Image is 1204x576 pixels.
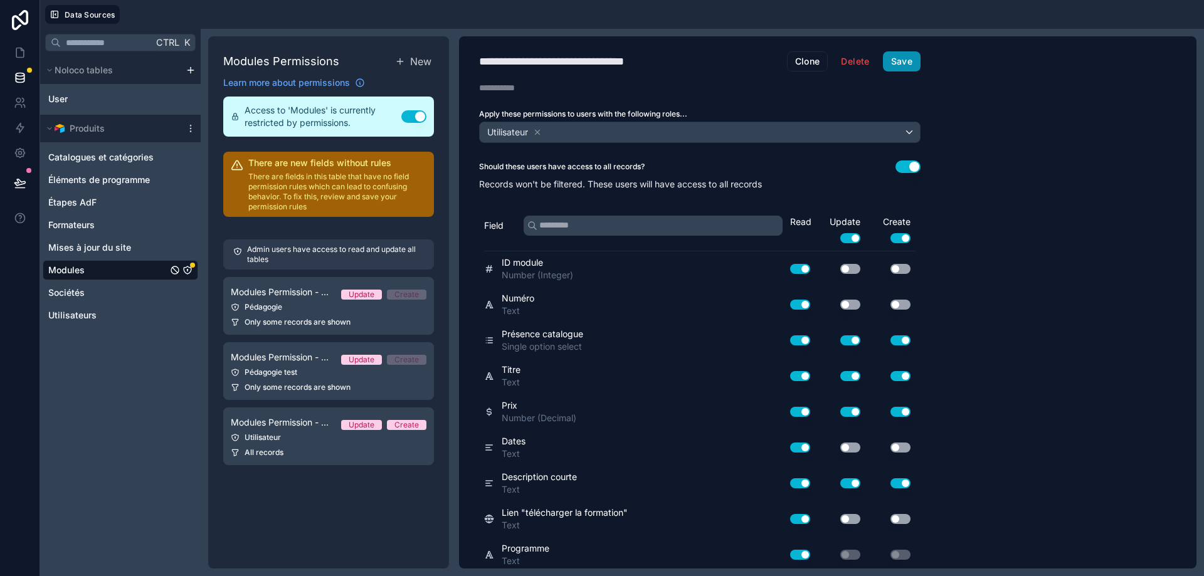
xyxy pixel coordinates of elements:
span: Single option select [502,340,583,353]
a: Catalogues et catégories [48,151,167,164]
div: Create [865,216,916,243]
button: Clone [787,51,828,71]
a: Modules Permission - UtilisateursUpdateCreateUtilisateurAll records [223,407,434,465]
a: Éléments de programme [48,174,167,186]
h2: There are new fields without rules [248,157,426,169]
div: Éléments de programme [43,170,198,190]
h1: Modules Permissions [223,53,339,70]
div: Pédagogie test [231,367,426,377]
span: Utilisateur [487,126,528,139]
div: Update [815,216,865,243]
a: User [48,93,155,105]
span: Field [484,219,504,232]
span: New [410,54,431,69]
span: Dates [502,435,525,448]
span: Lien "télécharger la formation" [502,506,628,519]
span: Modules [48,264,85,276]
span: ID module [502,256,573,269]
span: Numéro [502,292,534,305]
span: Présence catalogue [502,328,583,340]
span: Mises à jour du site [48,241,131,254]
span: Sociétés [48,286,85,299]
span: Catalogues et catégories [48,151,154,164]
a: Utilisateurs [48,309,167,322]
a: Sociétés [48,286,167,299]
span: Text [502,305,534,317]
span: Étapes AdF [48,196,97,209]
span: K [182,38,191,47]
span: Description courte [502,471,577,483]
span: Data Sources [65,10,115,19]
label: Apply these permissions to users with the following roles... [479,109,921,119]
a: Étapes AdF [48,196,167,209]
div: Sociétés [43,283,198,303]
button: New [393,51,434,71]
span: Prix [502,399,576,412]
div: Mises à jour du site [43,238,198,258]
div: Read [790,216,815,228]
a: Modules Permission - Pédagogie testUpdateCreatePédagogie testOnly some records are shown [223,342,434,400]
span: All records [245,448,283,458]
span: Éléments de programme [48,174,150,186]
div: Create [394,420,419,430]
span: Text [502,483,577,496]
p: Records won't be filtered. These users will have access to all records [479,178,921,191]
div: Pédagogie [231,302,426,312]
div: Utilisateur [231,432,426,442]
div: Update [349,355,374,365]
span: Formateurs [48,219,95,231]
div: Étapes AdF [43,192,198,212]
button: Delete [833,51,877,71]
button: Airtable LogoProduits [43,120,181,137]
span: Text [502,448,525,460]
div: Create [394,355,419,365]
img: Airtable Logo [55,123,65,134]
div: Update [349,420,374,430]
button: Noloco tables [43,61,181,79]
span: Modules Permission - Pédagogie [231,286,331,298]
span: Only some records are shown [245,317,351,327]
span: Number (Decimal) [502,412,576,424]
span: Ctrl [155,34,181,50]
button: Save [883,51,921,71]
span: Access to 'Modules' is currently restricted by permissions. [245,104,401,129]
div: Create [394,290,419,300]
p: Admin users have access to read and update all tables [247,244,424,264]
label: Should these users have access to all records? [479,162,645,172]
span: Modules Permission - Utilisateurs [231,416,331,429]
div: Modules [43,260,198,280]
button: Data Sources [45,5,120,24]
span: Text [502,376,520,389]
a: Modules [48,264,167,276]
span: Number (Integer) [502,269,573,281]
a: Modules Permission - PédagogieUpdateCreatePédagogieOnly some records are shown [223,277,434,335]
span: Only some records are shown [245,382,351,392]
span: Utilisateurs [48,309,97,322]
p: There are fields in this table that have no field permission rules which can lead to confusing be... [248,172,426,212]
span: Text [502,555,549,567]
div: Utilisateurs [43,305,198,325]
span: Learn more about permissions [223,76,350,89]
a: Mises à jour du site [48,241,167,254]
div: Formateurs [43,215,198,235]
div: Catalogues et catégories [43,147,198,167]
button: Utilisateur [479,122,921,143]
div: Update [349,290,374,300]
span: Titre [502,364,520,376]
span: User [48,93,68,105]
a: Learn more about permissions [223,76,365,89]
span: Produits [70,122,105,135]
span: Text [502,519,628,531]
a: Formateurs [48,219,167,231]
span: Programme [502,542,549,555]
div: User [43,89,198,109]
span: Modules Permission - Pédagogie test [231,351,331,364]
span: Noloco tables [55,64,113,76]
